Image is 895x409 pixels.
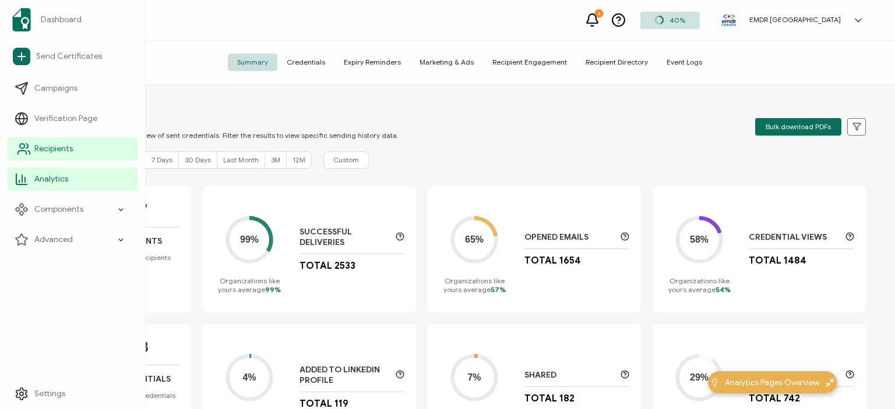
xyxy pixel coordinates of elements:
p: Shared [524,370,615,380]
p: Organizations like yours average [439,276,509,294]
h5: EMDR [GEOGRAPHIC_DATA] [749,16,841,24]
p: You can view an overview of sent credentials. Filter the results to view specific sending history... [73,131,399,140]
span: Expiry Reminders [334,54,410,71]
span: Event Logs [657,54,711,71]
a: Verification Page [8,107,138,130]
span: Marketing & Ads [410,54,483,71]
a: Dashboard [8,3,138,36]
a: Send Certificates [8,43,138,70]
span: Recipient Directory [576,54,657,71]
p: Opened Emails [524,232,615,243]
span: Bulk download PDFs [766,123,831,130]
span: Last Month [223,155,259,164]
span: Summary [228,54,277,71]
span: 12M [293,155,305,164]
button: Custom [323,151,369,169]
p: Total 1654 [524,255,581,266]
div: 3 [595,9,603,17]
p: Successful Deliveries [299,227,390,248]
span: Components [34,204,83,215]
p: Total 182 [524,393,575,404]
p: Organizations like yours average [664,276,734,294]
img: sertifier-logomark-colored.svg [12,8,31,31]
img: 2b48e83a-b412-4013-82c0-b9b806b5185a.png [720,13,738,28]
span: Recipients [34,143,73,155]
span: Verification Page [34,113,97,125]
a: Recipients [8,137,138,161]
span: 30 Days [185,155,211,164]
p: Total 1484 [749,255,806,266]
span: Settings [34,388,65,400]
span: Send Certificates [36,51,102,62]
span: 40% [670,16,685,24]
span: 7 Days [151,155,172,164]
a: Settings [8,382,138,406]
span: 99% [265,285,281,294]
p: Total 2533 [299,260,355,272]
button: Bulk download PDFs [755,118,841,136]
p: Added to LinkedIn Profile [299,365,390,386]
span: Recipient Engagement [483,54,576,71]
p: SUMMARY [73,113,399,125]
a: Campaigns [8,77,138,100]
span: Custom [333,155,359,165]
span: 57% [491,285,506,294]
a: Analytics [8,168,138,191]
span: Analytics [34,173,68,185]
p: Organizations like yours average [214,276,284,294]
p: Credential Views [749,232,840,243]
span: Campaigns [34,83,77,94]
iframe: Chat Widget [701,278,895,409]
span: Dashboard [41,14,82,26]
span: Credentials [277,54,334,71]
span: Advanced [34,234,73,246]
span: 3M [271,155,280,164]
